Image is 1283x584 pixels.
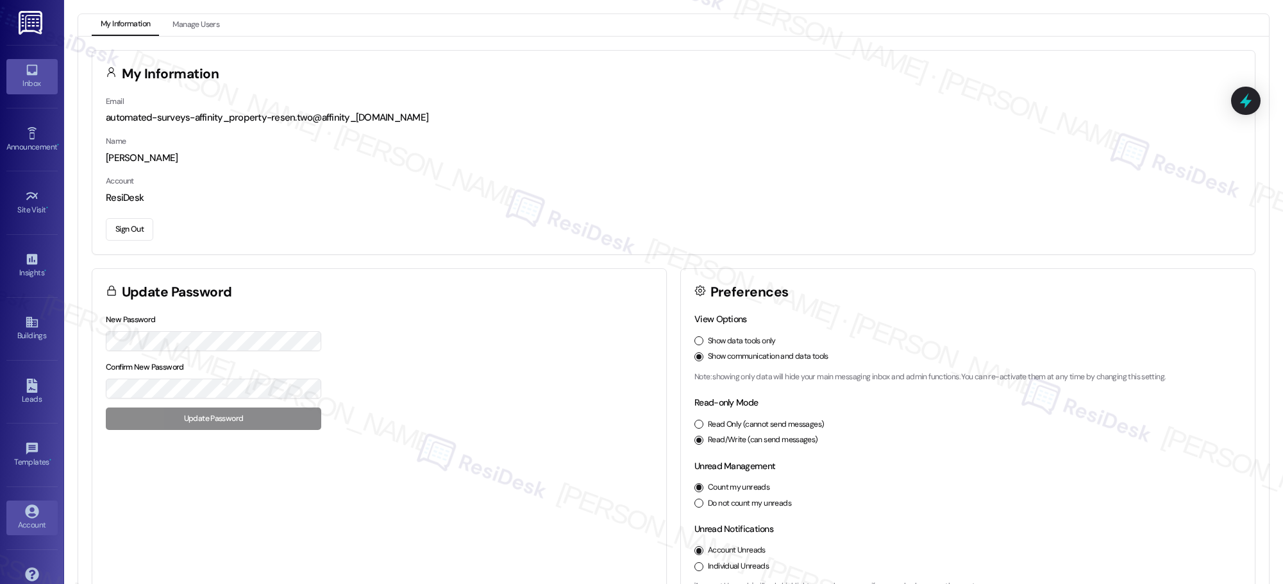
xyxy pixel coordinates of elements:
[49,456,51,465] span: •
[164,14,228,36] button: Manage Users
[708,545,766,556] label: Account Unreads
[19,11,45,35] img: ResiDesk Logo
[694,313,747,325] label: View Options
[6,59,58,94] a: Inbox
[694,523,773,535] label: Unread Notifications
[106,314,156,325] label: New Password
[106,151,1241,165] div: [PERSON_NAME]
[106,96,124,107] label: Email
[122,286,232,299] h3: Update Password
[708,498,791,510] label: Do not count my unreads
[92,14,159,36] button: My Information
[6,185,58,220] a: Site Visit •
[708,561,769,572] label: Individual Unreads
[694,460,775,472] label: Unread Management
[6,375,58,409] a: Leads
[6,248,58,283] a: Insights •
[46,203,48,212] span: •
[6,311,58,346] a: Buildings
[57,141,59,150] span: •
[106,176,134,186] label: Account
[708,482,769,494] label: Count my unreads
[708,351,828,363] label: Show communication and data tools
[106,191,1241,205] div: ResiDesk
[708,336,776,347] label: Show data tools only
[44,266,46,275] span: •
[106,362,184,372] label: Confirm New Password
[694,372,1241,383] p: Note: showing only data will hide your main messaging inbox and admin functions. You can re-activ...
[122,67,219,81] h3: My Information
[694,397,758,408] label: Read-only Mode
[106,218,153,241] button: Sign Out
[106,136,126,146] label: Name
[710,286,789,299] h3: Preferences
[106,111,1241,125] div: automated-surveys-affinity_property-resen.two@affinity_[DOMAIN_NAME]
[708,434,818,446] label: Read/Write (can send messages)
[708,419,824,431] label: Read Only (cannot send messages)
[6,501,58,535] a: Account
[6,438,58,472] a: Templates •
